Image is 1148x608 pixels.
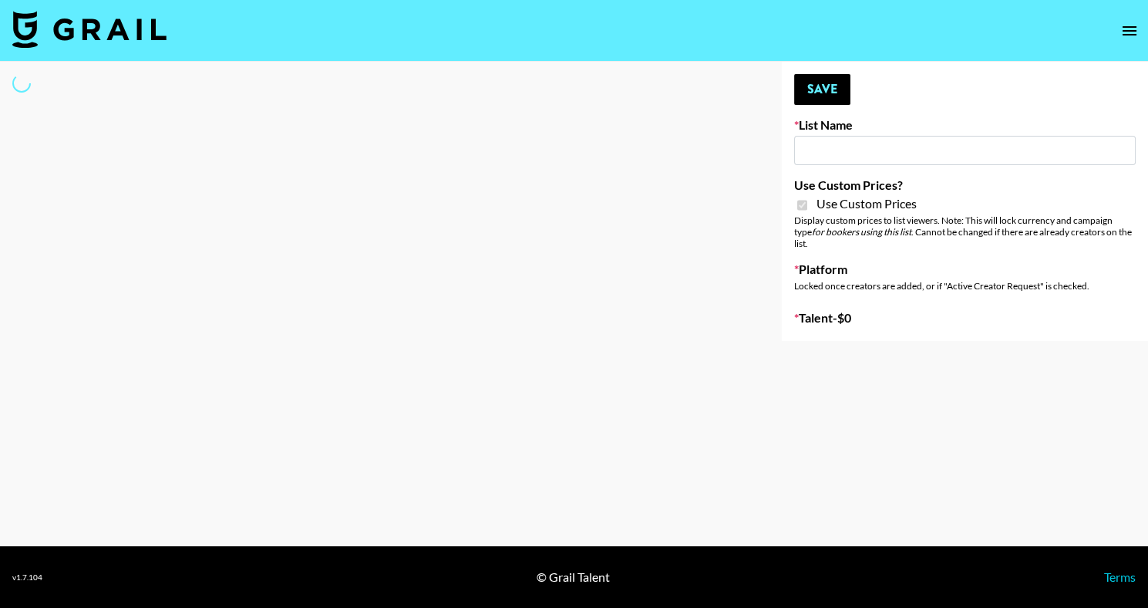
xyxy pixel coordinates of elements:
[812,226,911,238] em: for bookers using this list
[794,310,1136,326] label: Talent - $ 0
[537,569,610,585] div: © Grail Talent
[794,262,1136,277] label: Platform
[816,196,917,211] span: Use Custom Prices
[12,11,167,48] img: Grail Talent
[12,573,42,583] div: v 1.7.104
[794,280,1136,292] div: Locked once creators are added, or if "Active Creator Request" is checked.
[1114,15,1145,46] button: open drawer
[1104,569,1136,584] a: Terms
[794,177,1136,193] label: Use Custom Prices?
[794,74,850,105] button: Save
[794,117,1136,133] label: List Name
[794,214,1136,249] div: Display custom prices to list viewers. Note: This will lock currency and campaign type . Cannot b...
